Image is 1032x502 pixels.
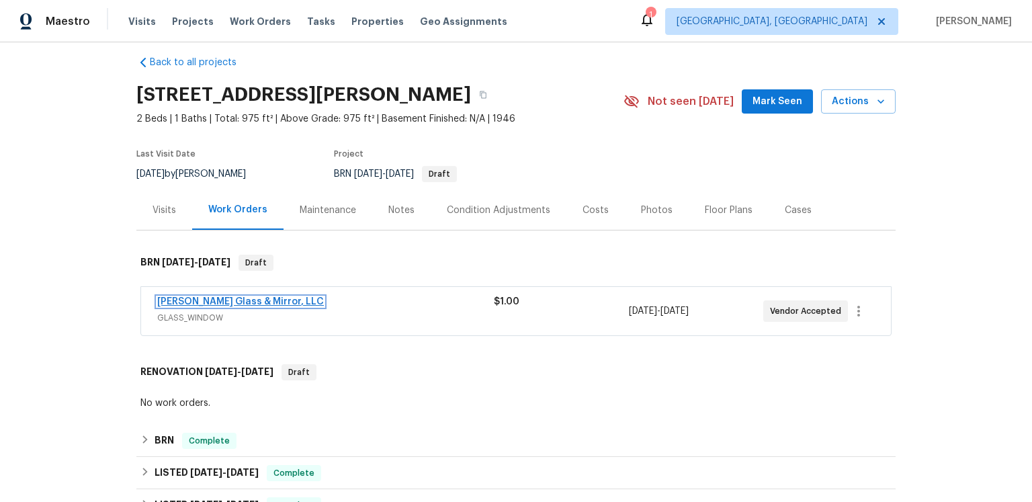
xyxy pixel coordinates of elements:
h6: LISTED [155,465,259,481]
div: Maintenance [300,204,356,217]
div: BRN [DATE]-[DATE]Draft [136,241,896,284]
span: [DATE] [386,169,414,179]
div: Costs [583,204,609,217]
span: Maestro [46,15,90,28]
div: Condition Adjustments [447,204,550,217]
a: Back to all projects [136,56,265,69]
div: No work orders. [140,396,892,410]
h6: RENOVATION [140,364,273,380]
div: 1 [646,8,655,22]
div: Cases [785,204,812,217]
span: Tasks [307,17,335,26]
div: Visits [153,204,176,217]
span: - [162,257,230,267]
span: [DATE] [198,257,230,267]
span: Last Visit Date [136,150,196,158]
div: Notes [388,204,415,217]
span: [DATE] [136,169,165,179]
span: - [629,304,689,318]
div: RENOVATION [DATE]-[DATE]Draft [136,351,896,394]
span: - [354,169,414,179]
span: [DATE] [660,306,689,316]
span: 2 Beds | 1 Baths | Total: 975 ft² | Above Grade: 975 ft² | Basement Finished: N/A | 1946 [136,112,623,126]
span: Visits [128,15,156,28]
span: Actions [832,93,885,110]
span: $1.00 [494,297,519,306]
h6: BRN [140,255,230,271]
button: Copy Address [471,83,495,107]
div: Photos [641,204,673,217]
h6: BRN [155,433,174,449]
span: Mark Seen [752,93,802,110]
button: Actions [821,89,896,114]
span: Complete [268,466,320,480]
span: Project [334,150,363,158]
span: Properties [351,15,404,28]
div: Floor Plans [705,204,752,217]
span: [DATE] [226,468,259,477]
div: by [PERSON_NAME] [136,166,262,182]
span: Complete [183,434,235,448]
span: [DATE] [241,367,273,376]
span: [DATE] [190,468,222,477]
span: Projects [172,15,214,28]
span: [DATE] [162,257,194,267]
span: Geo Assignments [420,15,507,28]
span: [DATE] [205,367,237,376]
div: Work Orders [208,203,267,216]
span: - [205,367,273,376]
div: BRN Complete [136,425,896,457]
span: Vendor Accepted [770,304,847,318]
span: Draft [283,366,315,379]
a: [PERSON_NAME] Glass & Mirror, LLC [157,297,324,306]
span: [DATE] [629,306,657,316]
span: - [190,468,259,477]
span: Draft [423,170,456,178]
span: [DATE] [354,169,382,179]
span: [GEOGRAPHIC_DATA], [GEOGRAPHIC_DATA] [677,15,867,28]
span: Not seen [DATE] [648,95,734,108]
span: Draft [240,256,272,269]
span: [PERSON_NAME] [931,15,1012,28]
button: Mark Seen [742,89,813,114]
div: LISTED [DATE]-[DATE]Complete [136,457,896,489]
span: BRN [334,169,457,179]
h2: [STREET_ADDRESS][PERSON_NAME] [136,88,471,101]
span: Work Orders [230,15,291,28]
span: GLASS_WINDOW [157,311,494,325]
